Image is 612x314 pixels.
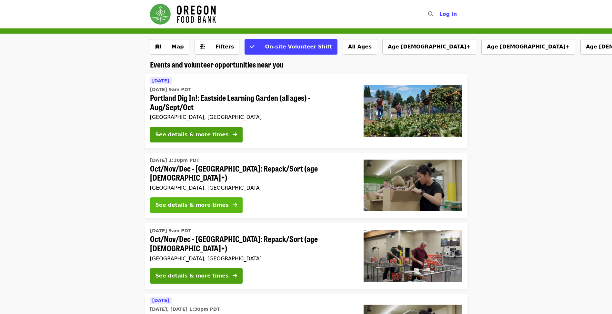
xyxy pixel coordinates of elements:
span: Filters [216,44,234,50]
i: arrow-right icon [233,273,237,279]
i: check icon [250,44,255,50]
div: See details & more times [156,131,229,139]
button: See details & more times [150,268,243,284]
input: Search [437,6,442,22]
div: [GEOGRAPHIC_DATA], [GEOGRAPHIC_DATA] [150,185,353,191]
img: Oct/Nov/Dec - Portland: Repack/Sort (age 8+) organized by Oregon Food Bank [364,160,462,211]
i: arrow-right icon [233,202,237,208]
span: Oct/Nov/Dec - [GEOGRAPHIC_DATA]: Repack/Sort (age [DEMOGRAPHIC_DATA]+) [150,164,353,183]
span: Portland Dig In!: Eastside Learning Garden (all ages) - Aug/Sept/Oct [150,93,353,112]
img: Oregon Food Bank - Home [150,4,216,25]
span: Log in [439,11,457,17]
button: See details & more times [150,197,243,213]
button: Age [DEMOGRAPHIC_DATA]+ [481,39,575,55]
time: [DATE], [DATE] 1:30pm PDT [150,306,220,313]
div: [GEOGRAPHIC_DATA], [GEOGRAPHIC_DATA] [150,114,353,120]
span: Oct/Nov/Dec - [GEOGRAPHIC_DATA]: Repack/Sort (age [DEMOGRAPHIC_DATA]+) [150,234,353,253]
button: On-site Volunteer Shift [245,39,337,55]
span: [DATE] [152,78,169,83]
img: Portland Dig In!: Eastside Learning Garden (all ages) - Aug/Sept/Oct organized by Oregon Food Bank [364,85,462,137]
i: map icon [156,44,161,50]
button: See details & more times [150,127,243,142]
a: See details for "Oct/Nov/Dec - Portland: Repack/Sort (age 16+)" [145,223,467,289]
time: [DATE] 9am PDT [150,227,191,234]
button: All Ages [343,39,377,55]
a: See details for "Portland Dig In!: Eastside Learning Garden (all ages) - Aug/Sept/Oct" [145,74,467,148]
div: See details & more times [156,272,229,280]
span: [DATE] [152,298,169,303]
span: Events and volunteer opportunities near you [150,58,284,70]
button: Age [DEMOGRAPHIC_DATA]+ [382,39,476,55]
button: Show map view [150,39,189,55]
time: [DATE] 1:30pm PDT [150,157,200,164]
span: Map [172,44,184,50]
span: On-site Volunteer Shift [265,44,332,50]
div: [GEOGRAPHIC_DATA], [GEOGRAPHIC_DATA] [150,256,353,262]
time: [DATE] 9am PDT [150,86,191,93]
a: See details for "Oct/Nov/Dec - Portland: Repack/Sort (age 8+)" [145,153,467,218]
button: Log in [434,8,462,21]
img: Oct/Nov/Dec - Portland: Repack/Sort (age 16+) organized by Oregon Food Bank [364,230,462,282]
div: See details & more times [156,201,229,209]
button: Filters (0 selected) [195,39,240,55]
i: search icon [428,11,433,17]
i: arrow-right icon [233,131,237,138]
i: sliders-h icon [200,44,205,50]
